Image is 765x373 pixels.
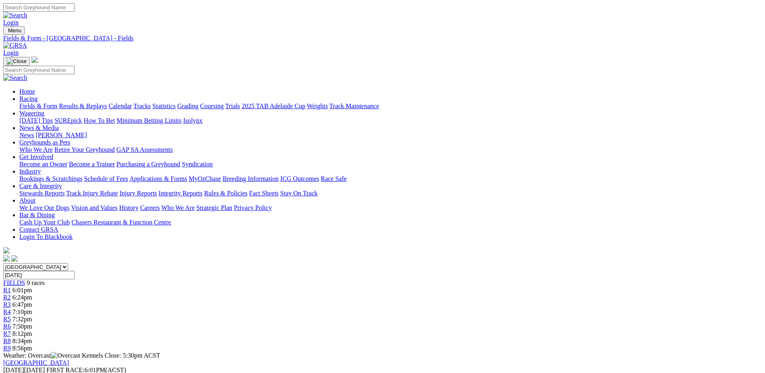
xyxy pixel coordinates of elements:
[54,117,82,124] a: SUREpick
[133,103,151,109] a: Tracks
[117,161,180,168] a: Purchasing a Greyhound
[19,219,70,226] a: Cash Up Your Club
[13,337,32,344] span: 8:34pm
[3,3,75,12] input: Search
[19,146,53,153] a: Who We Are
[196,204,232,211] a: Strategic Plan
[234,204,272,211] a: Privacy Policy
[19,117,53,124] a: [DATE] Tips
[3,19,19,26] a: Login
[3,74,27,82] img: Search
[3,271,75,279] input: Select date
[3,279,25,286] a: FIELDS
[66,190,118,197] a: Track Injury Rebate
[3,57,30,66] button: Toggle navigation
[119,204,138,211] a: History
[3,294,11,301] a: R2
[3,352,82,359] span: Weather: Overcast
[8,27,21,34] span: Menu
[27,279,45,286] span: 9 races
[19,233,73,240] a: Login To Blackbook
[3,49,19,56] a: Login
[19,161,67,168] a: Become an Owner
[13,301,32,308] span: 6:47pm
[3,287,11,293] a: R1
[51,352,80,359] img: Overcast
[19,103,762,110] div: Racing
[19,219,762,226] div: Bar & Dining
[3,337,11,344] a: R8
[84,175,128,182] a: Schedule of Fees
[3,330,11,337] a: R7
[35,132,87,138] a: [PERSON_NAME]
[3,42,27,49] img: GRSA
[225,103,240,109] a: Trials
[3,345,11,352] a: R9
[3,26,25,35] button: Toggle navigation
[129,175,187,182] a: Applications & Forms
[19,212,55,218] a: Bar & Dining
[71,219,171,226] a: Chasers Restaurant & Function Centre
[54,146,115,153] a: Retire Your Greyhound
[204,190,248,197] a: Rules & Policies
[280,190,317,197] a: Stay On Track
[177,103,198,109] a: Grading
[19,117,762,124] div: Wagering
[19,168,41,175] a: Industry
[3,301,11,308] a: R3
[19,161,762,168] div: Get Involved
[19,175,762,182] div: Industry
[329,103,379,109] a: Track Maintenance
[307,103,328,109] a: Weights
[117,117,181,124] a: Minimum Betting Limits
[19,139,70,146] a: Greyhounds as Pets
[13,294,32,301] span: 6:24pm
[3,359,69,366] a: [GEOGRAPHIC_DATA]
[119,190,157,197] a: Injury Reports
[19,190,65,197] a: Stewards Reports
[3,12,27,19] img: Search
[84,117,115,124] a: How To Bet
[3,247,10,254] img: logo-grsa-white.png
[19,175,82,182] a: Bookings & Scratchings
[31,57,38,63] img: logo-grsa-white.png
[19,95,38,102] a: Racing
[223,175,279,182] a: Breeding Information
[117,146,173,153] a: GAP SA Assessments
[3,35,762,42] a: Fields & Form - [GEOGRAPHIC_DATA] - Fields
[19,197,35,204] a: About
[161,204,195,211] a: Who We Are
[11,255,18,262] img: twitter.svg
[158,190,202,197] a: Integrity Reports
[19,226,58,233] a: Contact GRSA
[13,345,32,352] span: 8:56pm
[249,190,279,197] a: Fact Sheets
[13,316,32,323] span: 7:32pm
[200,103,224,109] a: Coursing
[19,204,762,212] div: About
[19,146,762,153] div: Greyhounds as Pets
[280,175,319,182] a: ICG Outcomes
[19,103,57,109] a: Fields & Form
[13,330,32,337] span: 8:12pm
[3,66,75,74] input: Search
[13,323,32,330] span: 7:50pm
[242,103,305,109] a: 2025 TAB Adelaide Cup
[19,110,44,117] a: Wagering
[108,103,132,109] a: Calendar
[19,132,762,139] div: News & Media
[19,153,53,160] a: Get Involved
[189,175,221,182] a: MyOzChase
[19,124,59,131] a: News & Media
[19,204,69,211] a: We Love Our Dogs
[19,88,35,95] a: Home
[3,308,11,315] span: R4
[69,161,115,168] a: Become a Trainer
